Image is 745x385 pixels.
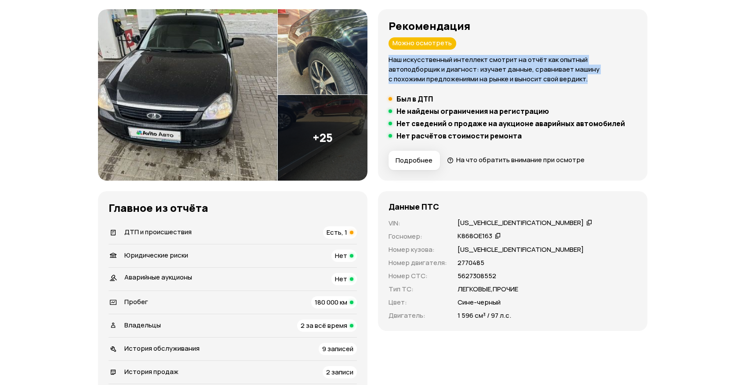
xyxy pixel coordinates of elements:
[389,202,439,211] h4: Данные ПТС
[396,107,549,116] h5: Не найдены ограничения на регистрацию
[389,37,456,50] div: Можно осмотреть
[458,218,584,228] div: [US_VEHICLE_IDENTIFICATION_NUMBER]
[124,367,178,376] span: История продаж
[396,119,625,128] h5: Нет сведений о продаже на аукционе аварийных автомобилей
[124,272,192,282] span: Аварийные аукционы
[458,298,501,307] p: Сине-черный
[396,131,522,140] h5: Нет расчётов стоимости ремонта
[109,202,357,214] h3: Главное из отчёта
[389,311,447,320] p: Двигатель :
[124,344,200,353] span: История обслуживания
[327,228,347,237] span: Есть, 1
[124,297,148,306] span: Пробег
[458,245,584,254] p: [US_VEHICLE_IDENTIFICATION_NUMBER]
[124,320,161,330] span: Владельцы
[458,311,511,320] p: 1 596 см³ / 97 л.с.
[458,284,518,294] p: ЛЕГКОВЫЕ,ПРОЧИЕ
[389,151,440,170] button: Подробнее
[389,271,447,281] p: Номер СТС :
[389,20,637,32] h3: Рекомендация
[335,274,347,283] span: Нет
[389,298,447,307] p: Цвет :
[389,284,447,294] p: Тип ТС :
[458,271,496,281] p: 5627308552
[322,344,353,353] span: 9 записей
[124,227,192,236] span: ДТП и происшествия
[389,258,447,268] p: Номер двигателя :
[396,94,433,103] h5: Был в ДТП
[447,155,585,164] a: На что обратить внимание при осмотре
[315,298,347,307] span: 180 000 км
[389,245,447,254] p: Номер кузова :
[458,258,484,268] p: 2770485
[389,232,447,241] p: Госномер :
[458,232,492,241] div: К868ОЕ163
[389,218,447,228] p: VIN :
[301,321,347,330] span: 2 за всё время
[456,155,585,164] span: На что обратить внимание при осмотре
[124,251,188,260] span: Юридические риски
[396,156,432,165] span: Подробнее
[326,367,353,377] span: 2 записи
[389,55,637,84] p: Наш искусственный интеллект смотрит на отчёт как опытный автоподборщик и диагност: изучает данные...
[335,251,347,260] span: Нет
